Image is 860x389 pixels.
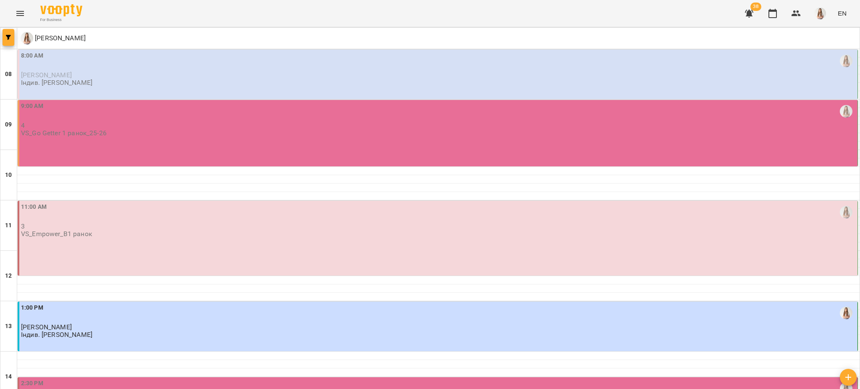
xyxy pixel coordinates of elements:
img: Voopty Logo [40,4,82,16]
img: 991d444c6ac07fb383591aa534ce9324.png [814,8,826,19]
p: [PERSON_NAME] [33,33,86,43]
span: [PERSON_NAME] [21,323,72,331]
img: Михно Віта Олександрівна [840,55,852,67]
button: Menu [10,3,30,24]
h6: 14 [5,372,12,381]
span: EN [838,9,847,18]
h6: 11 [5,221,12,230]
img: Михно Віта Олександрівна [840,105,852,118]
a: М [PERSON_NAME] [21,32,86,45]
p: VS_Empower_B1 ранок [21,230,92,237]
h6: 08 [5,70,12,79]
label: 2:30 PM [21,379,43,388]
button: EN [834,5,850,21]
p: 4 [21,122,856,129]
span: 38 [750,3,761,11]
h6: 12 [5,271,12,281]
p: 3 [21,223,856,230]
label: 11:00 AM [21,202,47,212]
h6: 10 [5,171,12,180]
label: 1:00 PM [21,303,43,313]
label: 8:00 AM [21,51,43,60]
p: VS_Go Getter 1 ранок_25-26 [21,129,107,137]
img: М [21,32,33,45]
h6: 09 [5,120,12,129]
img: Михно Віта Олександрівна [840,307,852,319]
img: Михно Віта Олександрівна [840,206,852,218]
p: Індив. [PERSON_NAME] [21,331,92,338]
span: [PERSON_NAME] [21,71,72,79]
button: Add lesson [840,369,857,386]
label: 9:00 AM [21,102,43,111]
h6: 13 [5,322,12,331]
span: For Business [40,17,82,23]
p: Індив. [PERSON_NAME] [21,79,92,86]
